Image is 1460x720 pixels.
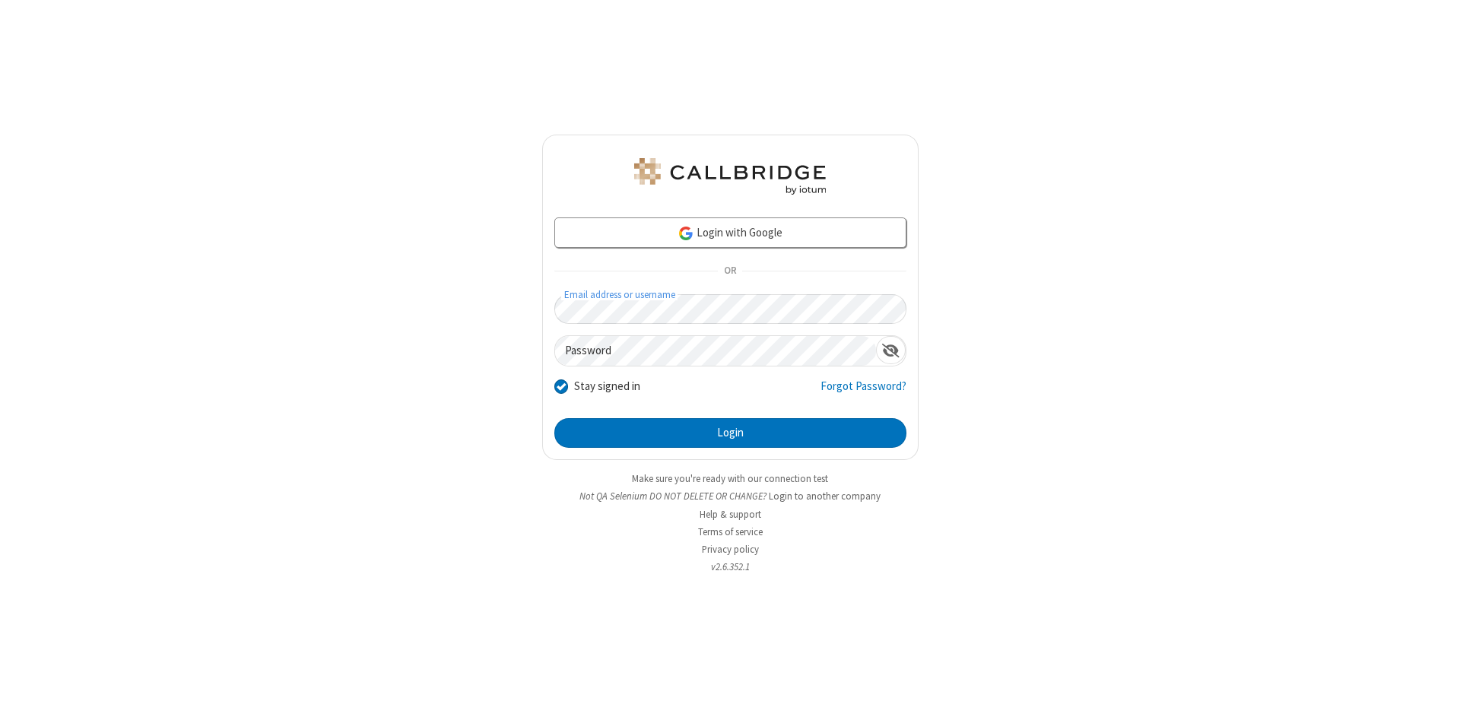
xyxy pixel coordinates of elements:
li: Not QA Selenium DO NOT DELETE OR CHANGE? [542,489,919,503]
li: v2.6.352.1 [542,560,919,574]
img: google-icon.png [678,225,694,242]
button: Login [554,418,906,449]
img: QA Selenium DO NOT DELETE OR CHANGE [631,158,829,195]
a: Privacy policy [702,543,759,556]
span: OR [718,261,742,282]
button: Login to another company [769,489,881,503]
div: Show password [876,336,906,364]
a: Login with Google [554,217,906,248]
input: Email address or username [554,294,906,324]
a: Help & support [700,508,761,521]
a: Terms of service [698,525,763,538]
label: Stay signed in [574,378,640,395]
a: Forgot Password? [820,378,906,407]
iframe: Chat [1422,680,1449,709]
input: Password [555,336,876,366]
a: Make sure you're ready with our connection test [632,472,828,485]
